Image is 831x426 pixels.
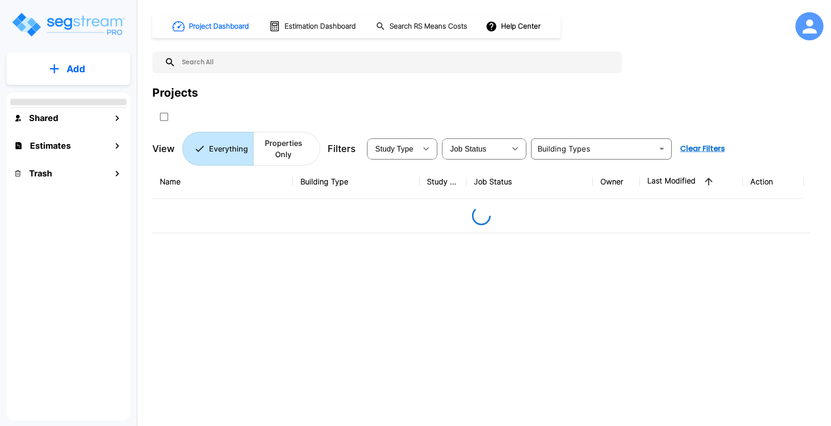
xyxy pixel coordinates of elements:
h1: Project Dashboard [189,21,249,32]
th: Job Status [466,165,593,199]
p: Everything [209,143,248,154]
input: Building Types [534,142,653,155]
th: Action [743,165,804,199]
h1: Trash [29,167,52,180]
button: Estimation Dashboard [265,16,361,36]
img: Logo [11,11,126,38]
button: Help Center [484,17,544,35]
th: Study Type [419,165,466,199]
button: Clear Filters [676,139,729,158]
p: View [152,142,175,156]
button: SelectAll [155,107,173,126]
th: Building Type [293,165,419,199]
th: Name [152,165,293,199]
div: Platform [182,132,320,166]
span: Job Status [450,145,487,153]
button: Everything [182,132,254,166]
h1: Shared [29,112,58,124]
div: Projects [152,84,198,101]
p: Filters [328,142,356,156]
p: Add [67,62,85,76]
button: Search RS Means Costs [372,17,472,36]
div: Select [444,136,506,162]
th: Last Modified [640,165,743,199]
button: Add [7,55,130,83]
h1: Search RS Means Costs [389,21,467,32]
input: Search All [176,52,617,73]
p: Properties Only [259,137,308,160]
span: Study Type [375,145,413,153]
button: Open [655,142,668,155]
th: Owner [593,165,640,199]
h1: Estimation Dashboard [284,21,356,32]
div: Select [369,136,417,162]
h1: Estimates [30,139,71,152]
button: Project Dashboard [169,16,254,37]
button: Properties Only [253,132,320,166]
